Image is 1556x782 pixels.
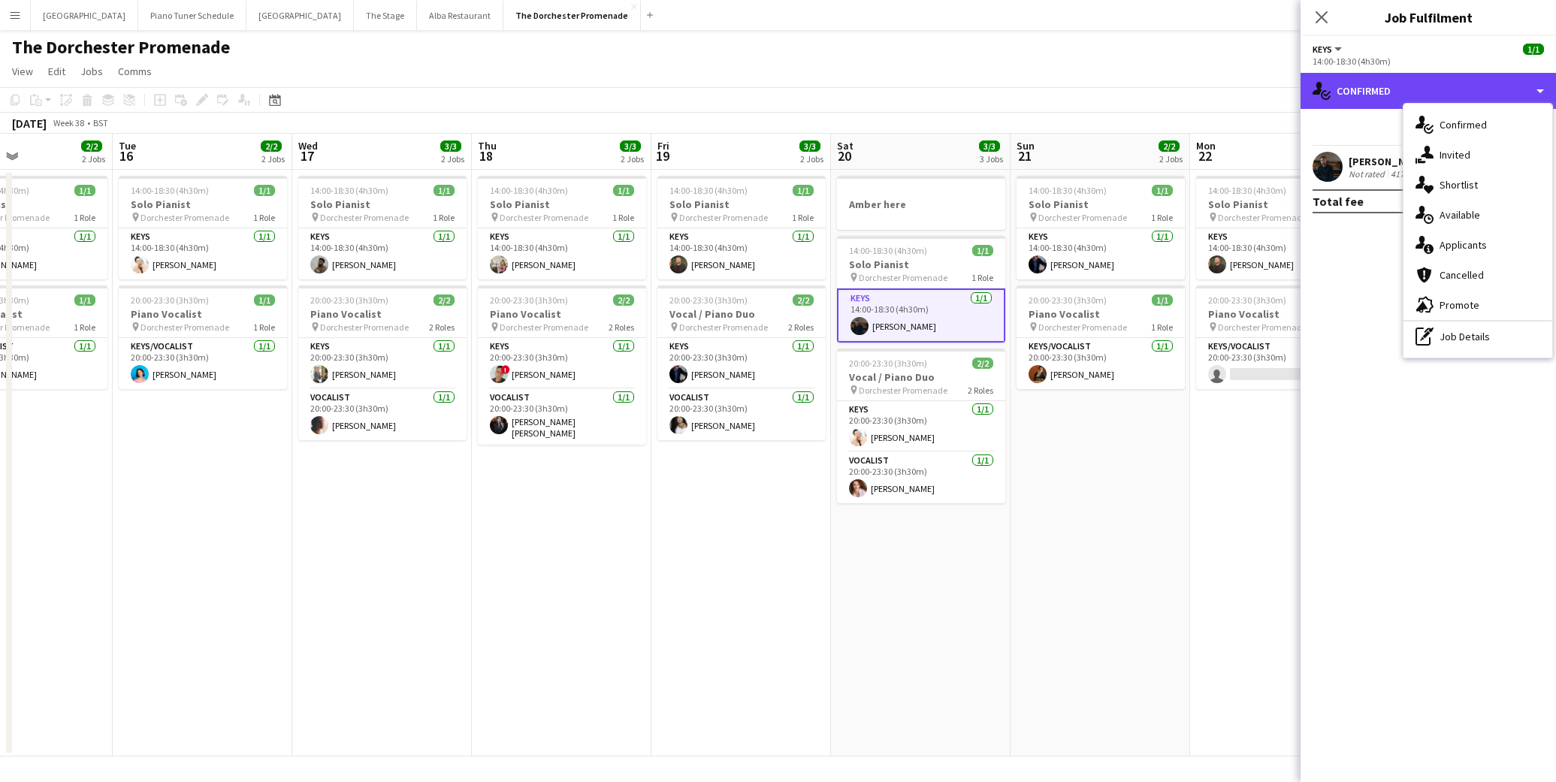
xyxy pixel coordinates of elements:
div: 14:00-18:30 (4h30m)1/1Solo Pianist Dorchester Promenade1 RoleKeys1/114:00-18:30 (4h30m)[PERSON_NAME] [298,176,467,279]
span: Sun [1017,139,1035,152]
a: Jobs [74,62,109,81]
app-job-card: 14:00-18:30 (4h30m)1/1Solo Pianist Dorchester Promenade1 RoleKeys1/114:00-18:30 (4h30m)[PERSON_NAME] [1196,176,1364,279]
app-card-role: Vocalist1/120:00-23:30 (3h30m)[PERSON_NAME] [298,389,467,440]
span: Fri [657,139,669,152]
app-job-card: Amber here [837,176,1005,230]
span: 1 Role [433,212,455,223]
button: The Stage [354,1,417,30]
app-card-role: Keys1/114:00-18:30 (4h30m)[PERSON_NAME] [119,228,287,279]
span: 1 Role [1151,212,1173,223]
app-job-card: 20:00-23:30 (3h30m)1/1Piano Vocalist Dorchester Promenade1 RoleKeys/Vocalist1/120:00-23:30 (3h30m... [1017,285,1185,389]
span: Dorchester Promenade [320,212,409,223]
span: 1/1 [74,294,95,306]
span: 1/1 [1152,294,1173,306]
span: 1 Role [74,212,95,223]
div: Confirmed [1403,110,1552,140]
span: View [12,65,33,78]
app-card-role: Keys1/114:00-18:30 (4h30m)[PERSON_NAME] [1196,228,1364,279]
app-card-role: Keys1/120:00-23:30 (3h30m)[PERSON_NAME] [837,401,1005,452]
span: Dorchester Promenade [1038,212,1127,223]
div: 3 Jobs [980,153,1003,165]
div: BST [93,117,108,128]
div: 2 Jobs [621,153,644,165]
span: 1/1 [1152,185,1173,196]
app-card-role: Vocalist1/120:00-23:30 (3h30m)[PERSON_NAME] [657,389,826,440]
app-card-role: Vocalist1/120:00-23:30 (3h30m)[PERSON_NAME] [PERSON_NAME] [478,389,646,445]
app-card-role: Keys/Vocalist0/120:00-23:30 (3h30m) [1196,338,1364,389]
span: 14:00-18:30 (4h30m) [669,185,748,196]
span: 14:00-18:30 (4h30m) [1208,185,1286,196]
span: 1/1 [613,185,634,196]
button: [GEOGRAPHIC_DATA] [246,1,354,30]
div: 2 Jobs [1159,153,1183,165]
app-card-role: Keys1/120:00-23:30 (3h30m)[PERSON_NAME] [657,338,826,389]
a: Comms [112,62,158,81]
span: Comms [118,65,152,78]
span: 1 Role [612,212,634,223]
span: Thu [478,139,497,152]
app-job-card: 14:00-18:30 (4h30m)1/1Solo Pianist Dorchester Promenade1 RoleKeys1/114:00-18:30 (4h30m)[PERSON_NAME] [657,176,826,279]
span: 20 [835,147,854,165]
span: ! [501,365,510,374]
div: Promote [1403,290,1552,320]
app-card-role: Keys/Vocalist1/120:00-23:30 (3h30m)[PERSON_NAME] [119,338,287,389]
div: 14:00-18:30 (4h30m) [1313,56,1544,67]
span: 2/2 [972,358,993,369]
h3: Piano Vocalist [119,307,287,321]
div: Not rated [1349,168,1388,180]
span: 19 [655,147,669,165]
div: 2 Jobs [261,153,285,165]
span: Sat [837,139,854,152]
span: 2 Roles [429,322,455,333]
span: 1 Role [253,212,275,223]
span: Dorchester Promenade [140,212,229,223]
div: Available [1403,200,1552,230]
div: 20:00-23:30 (3h30m)2/2Piano Vocalist Dorchester Promenade2 RolesKeys1/120:00-23:30 (3h30m)![PERSO... [478,285,646,445]
div: Shortlist [1403,170,1552,200]
div: [DATE] [12,116,47,131]
span: 2/2 [1159,140,1180,152]
app-job-card: 20:00-23:30 (3h30m)1/1Piano Vocalist Dorchester Promenade1 RoleKeys/Vocalist1/120:00-23:30 (3h30m... [119,285,287,389]
h3: Solo Pianist [119,198,287,211]
div: 2 Jobs [800,153,823,165]
h3: Solo Pianist [478,198,646,211]
button: Keys [1313,44,1344,55]
app-card-role: Keys1/120:00-23:30 (3h30m)![PERSON_NAME] [478,338,646,389]
span: Week 38 [50,117,87,128]
span: 1 Role [253,322,275,333]
h1: The Dorchester Promenade [12,36,230,59]
span: 1/1 [434,185,455,196]
span: 3/3 [799,140,820,152]
span: Dorchester Promenade [320,322,409,333]
span: 14:00-18:30 (4h30m) [131,185,209,196]
app-card-role: Keys1/114:00-18:30 (4h30m)[PERSON_NAME] [478,228,646,279]
h3: Piano Vocalist [1196,307,1364,321]
app-job-card: 14:00-18:30 (4h30m)1/1Solo Pianist Dorchester Promenade1 RoleKeys1/114:00-18:30 (4h30m)[PERSON_NAME] [1017,176,1185,279]
h3: Piano Vocalist [1017,307,1185,321]
span: Tue [119,139,136,152]
div: 2 Jobs [441,153,464,165]
span: 1 Role [792,212,814,223]
span: 21 [1014,147,1035,165]
span: 17 [296,147,318,165]
app-job-card: 14:00-18:30 (4h30m)1/1Solo Pianist Dorchester Promenade1 RoleKeys1/114:00-18:30 (4h30m)[PERSON_NAME] [837,236,1005,343]
span: 3/3 [979,140,1000,152]
a: Edit [42,62,71,81]
span: 20:00-23:30 (3h30m) [131,294,209,306]
app-card-role: Keys/Vocalist1/120:00-23:30 (3h30m)[PERSON_NAME] [1017,338,1185,389]
span: 1 Role [74,322,95,333]
span: Dorchester Promenade [500,212,588,223]
app-card-role: Keys1/120:00-23:30 (3h30m)[PERSON_NAME] [298,338,467,389]
app-card-role: Keys1/114:00-18:30 (4h30m)[PERSON_NAME] [1017,228,1185,279]
span: Dorchester Promenade [679,322,768,333]
h3: Vocal / Piano Duo [657,307,826,321]
button: Alba Restaurant [417,1,503,30]
div: 20:00-23:30 (3h30m)2/2Piano Vocalist Dorchester Promenade2 RolesKeys1/120:00-23:30 (3h30m)[PERSON... [298,285,467,440]
span: Keys [1313,44,1332,55]
h3: Solo Pianist [1017,198,1185,211]
app-job-card: 20:00-23:30 (3h30m)2/2Vocal / Piano Duo Dorchester Promenade2 RolesKeys1/120:00-23:30 (3h30m)[PER... [657,285,826,440]
div: [PERSON_NAME] [1349,155,1433,168]
span: 3/3 [620,140,641,152]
